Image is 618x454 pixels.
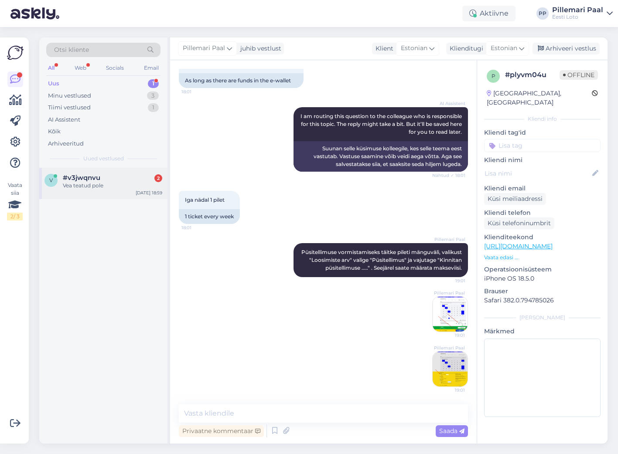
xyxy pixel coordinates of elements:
span: Offline [560,70,598,80]
span: Uued vestlused [83,155,124,163]
img: Askly Logo [7,44,24,61]
img: Attachment [433,352,468,386]
div: As long as there are funds in the e-wallet [179,73,304,88]
span: Saada [439,427,464,435]
div: Vaata siia [7,181,23,220]
p: Kliendi tag'id [484,128,601,137]
span: 18:01 [181,224,214,231]
span: 19:01 [432,387,465,393]
div: Klient [372,44,393,53]
input: Lisa nimi [485,169,591,178]
div: Privaatne kommentaar [179,425,264,437]
p: Operatsioonisüsteem [484,265,601,274]
div: 1 [148,103,159,112]
span: 19:01 [432,332,465,339]
div: [PERSON_NAME] [484,314,601,322]
div: Minu vestlused [48,91,91,100]
p: Kliendi telefon [484,208,601,217]
div: 2 [154,174,162,182]
div: 2 / 3 [7,213,23,220]
span: Pillemari Paal [433,236,465,243]
span: Estonian [401,44,427,53]
span: Pillemari Paal [432,345,465,351]
a: Pillemari PaalEesti Loto [552,7,613,20]
div: All [46,62,56,74]
div: Email [142,62,160,74]
div: Küsi telefoninumbrit [484,217,554,229]
div: [GEOGRAPHIC_DATA], [GEOGRAPHIC_DATA] [487,89,592,107]
span: 19:01 [433,278,465,284]
p: Märkmed [484,327,601,336]
div: Suunan selle küsimuse kolleegile, kes selle teema eest vastutab. Vastuse saamine võib veidi aega ... [294,141,468,172]
img: Attachment [433,297,468,332]
p: Klienditeekond [484,233,601,242]
div: 1 [148,79,159,88]
div: 1 ticket every week [179,209,240,224]
span: Pillemari Paal [183,44,225,53]
div: Web [73,62,88,74]
p: Kliendi email [484,184,601,193]
span: Otsi kliente [54,45,89,54]
div: Kliendi info [484,115,601,123]
p: Kliendi nimi [484,156,601,165]
span: 18:01 [181,88,214,95]
span: Estonian [491,44,517,53]
a: [URL][DOMAIN_NAME] [484,242,553,250]
div: Vea teatud pole [63,182,162,190]
div: Uus [48,79,59,88]
span: #v3jwqnvu [63,174,100,182]
div: PP [536,7,549,20]
span: AI Assistent [433,100,465,107]
div: Tiimi vestlused [48,103,91,112]
div: Arhiveeri vestlus [533,43,600,54]
div: # plyvm04u [505,70,560,80]
span: Nähtud ✓ 18:01 [432,172,465,179]
div: [DATE] 18:59 [136,190,162,196]
div: Socials [104,62,126,74]
input: Lisa tag [484,139,601,152]
p: iPhone OS 18.5.0 [484,274,601,283]
div: Pillemari Paal [552,7,603,14]
div: Klienditugi [446,44,483,53]
div: juhib vestlust [237,44,281,53]
div: Kõik [48,127,61,136]
div: 3 [147,91,159,100]
span: p [492,73,495,79]
span: v [49,177,53,183]
div: Eesti Loto [552,14,603,20]
div: AI Assistent [48,115,80,124]
span: Iga nädal 1 pilet [185,197,225,203]
p: Brauser [484,287,601,296]
div: Küsi meiliaadressi [484,193,546,205]
div: Aktiivne [462,6,516,21]
span: Pillemari Paal [432,290,465,296]
p: Safari 382.0.794785026 [484,296,601,305]
div: Arhiveeritud [48,139,84,148]
span: I am routing this question to the colleague who is responsible for this topic. The reply might ta... [300,113,463,135]
p: Vaata edasi ... [484,254,601,261]
span: Püsitellimuse vormistamiseks täitke pileti mänguväli, valikust "Loosimiste arv" valige "Püsitelli... [301,249,463,271]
